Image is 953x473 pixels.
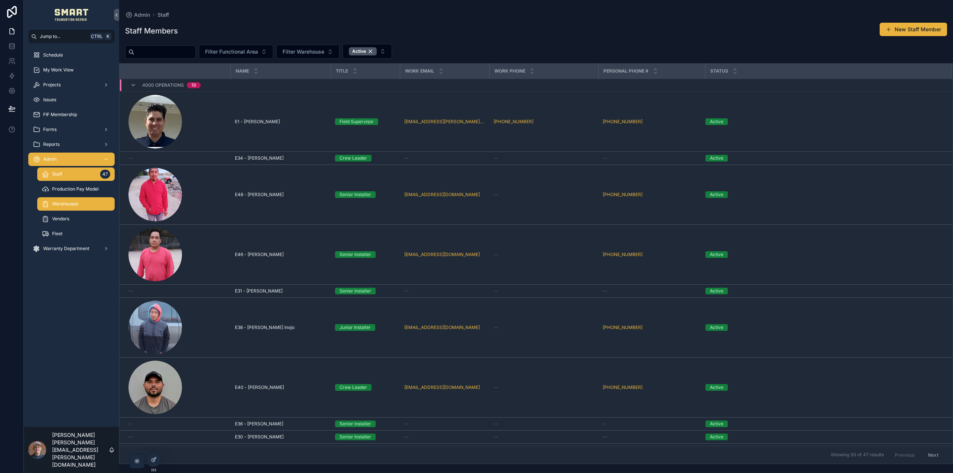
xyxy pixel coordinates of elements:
span: -- [404,421,409,427]
a: Active [705,288,943,294]
span: -- [494,288,498,294]
a: [PHONE_NUMBER] [494,119,594,125]
a: -- [494,155,594,161]
span: Admin [43,156,57,162]
a: Junior Installer [335,324,395,331]
span: Work Email [405,68,434,74]
span: -- [128,155,133,161]
a: E38 - [PERSON_NAME] Inojo [235,325,326,330]
button: Unselect ACTIVE [349,47,377,55]
span: Admin [134,11,150,19]
span: -- [128,421,133,427]
a: [EMAIL_ADDRESS][DOMAIN_NAME] [404,192,485,198]
div: Active [710,421,723,427]
span: Issues [43,97,56,103]
a: -- [494,325,594,330]
a: Admin [28,153,115,166]
span: Personal Phone # [603,68,648,74]
a: Active [705,191,943,198]
button: Select Button [342,44,392,59]
div: Active [710,155,723,162]
span: Work Phone [494,68,525,74]
a: [PHONE_NUMBER] [603,192,701,198]
span: Fleet [52,231,63,237]
span: Jump to... [40,33,87,39]
a: [EMAIL_ADDRESS][PERSON_NAME][DOMAIN_NAME] [404,119,485,125]
a: Senior Installer [335,421,395,427]
a: Staff47 [37,167,115,181]
span: -- [603,421,607,427]
a: Production Pay Model [37,182,115,196]
div: 19 [191,82,196,88]
img: App logo [55,9,89,21]
a: [PHONE_NUMBER] [603,325,701,330]
a: -- [603,155,701,161]
a: -- [494,288,594,294]
a: Active [705,421,943,427]
div: Crew Leader [340,384,367,391]
span: Name [236,68,249,74]
a: [EMAIL_ADDRESS][DOMAIN_NAME] [404,192,480,198]
span: -- [494,434,498,440]
span: Filter Warehouse [283,48,324,55]
span: Ctrl [90,33,103,40]
span: -- [494,384,498,390]
span: Vendors [52,216,69,222]
a: Admin [125,11,150,19]
span: -- [404,155,409,161]
a: Crew Leader [335,155,395,162]
span: E30 - [PERSON_NAME] [235,434,284,440]
a: My Work View [28,63,115,77]
span: Title [336,68,348,74]
a: [PHONE_NUMBER] [603,384,643,390]
span: Projects [43,82,61,88]
a: Active [705,118,943,125]
a: Senior Installer [335,191,395,198]
a: [PHONE_NUMBER] [603,325,643,330]
a: Active [705,434,943,440]
a: Crew Leader [335,384,395,391]
span: Reports [43,141,60,147]
span: -- [404,434,409,440]
a: -- [128,288,226,294]
div: Active [710,434,723,440]
a: -- [494,192,594,198]
span: E36 - [PERSON_NAME] [235,421,283,427]
a: Active [705,324,943,331]
div: Senior Installer [340,421,371,427]
a: [EMAIL_ADDRESS][DOMAIN_NAME] [404,384,485,390]
span: -- [494,252,498,258]
span: -- [128,434,133,440]
a: Issues [28,93,115,106]
a: -- [404,434,485,440]
a: Forms [28,123,115,136]
span: E48 - [PERSON_NAME] [235,192,284,198]
a: [EMAIL_ADDRESS][DOMAIN_NAME] [404,252,480,258]
span: -- [494,421,498,427]
a: -- [128,421,226,427]
span: Forms [43,127,57,132]
div: Active [349,47,377,55]
a: Vendors [37,212,115,226]
a: E1 - [PERSON_NAME] [235,119,326,125]
span: My Work View [43,67,74,73]
button: Jump to...CtrlK [28,30,115,43]
div: Active [710,191,723,198]
a: FIF Membership [28,108,115,121]
span: -- [603,155,607,161]
span: E31 - [PERSON_NAME] [235,288,283,294]
a: -- [494,384,594,390]
a: E30 - [PERSON_NAME] [235,434,326,440]
span: Status [710,68,728,74]
span: Showing 30 of 47 results [831,452,884,458]
a: E36 - [PERSON_NAME] [235,421,326,427]
a: Senior Installer [335,288,395,294]
a: -- [603,288,701,294]
div: Senior Installer [340,191,371,198]
span: E38 - [PERSON_NAME] Inojo [235,325,294,330]
span: Production Pay Model [52,186,99,192]
div: Senior Installer [340,288,371,294]
a: -- [404,421,485,427]
a: [PHONE_NUMBER] [494,119,533,125]
a: Staff [157,11,169,19]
